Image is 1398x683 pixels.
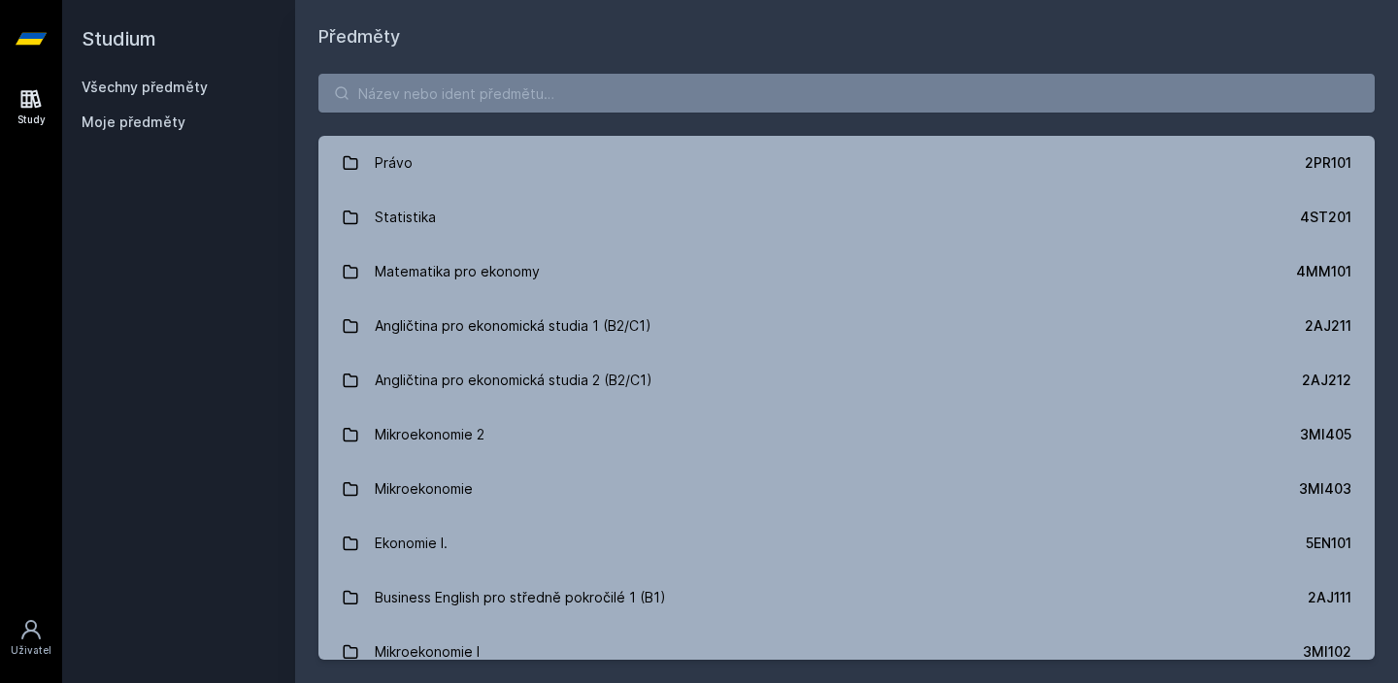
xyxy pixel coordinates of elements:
[1296,262,1351,281] div: 4MM101
[375,144,413,182] div: Právo
[318,190,1375,244] a: Statistika 4ST201
[375,198,436,237] div: Statistika
[1299,479,1351,499] div: 3MI403
[375,633,480,671] div: Mikroekonomie I
[318,407,1375,462] a: Mikroekonomie 2 3MI405
[375,361,652,400] div: Angličtina pro ekonomická studia 2 (B2/C1)
[375,415,484,454] div: Mikroekonomie 2
[17,113,46,127] div: Study
[1300,425,1351,444] div: 3MI405
[375,578,666,617] div: Business English pro středně pokročilé 1 (B1)
[375,470,473,508] div: Mikroekonomie
[4,78,58,137] a: Study
[375,252,540,291] div: Matematika pro ekonomy
[375,524,448,563] div: Ekonomie I.
[82,113,185,132] span: Moje předměty
[318,462,1375,516] a: Mikroekonomie 3MI403
[318,516,1375,570] a: Ekonomie I. 5EN101
[318,244,1375,299] a: Matematika pro ekonomy 4MM101
[11,643,51,658] div: Uživatel
[1305,153,1351,173] div: 2PR101
[1306,534,1351,553] div: 5EN101
[375,307,651,345] div: Angličtina pro ekonomická studia 1 (B2/C1)
[318,136,1375,190] a: Právo 2PR101
[1305,316,1351,336] div: 2AJ211
[318,23,1375,50] h1: Předměty
[318,74,1375,113] input: Název nebo ident předmětu…
[318,625,1375,679] a: Mikroekonomie I 3MI102
[318,299,1375,353] a: Angličtina pro ekonomická studia 1 (B2/C1) 2AJ211
[1302,371,1351,390] div: 2AJ212
[1303,642,1351,662] div: 3MI102
[1308,588,1351,607] div: 2AJ111
[1300,208,1351,227] div: 4ST201
[318,570,1375,625] a: Business English pro středně pokročilé 1 (B1) 2AJ111
[318,353,1375,407] a: Angličtina pro ekonomická studia 2 (B2/C1) 2AJ212
[4,608,58,667] a: Uživatel
[82,79,208,95] a: Všechny předměty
